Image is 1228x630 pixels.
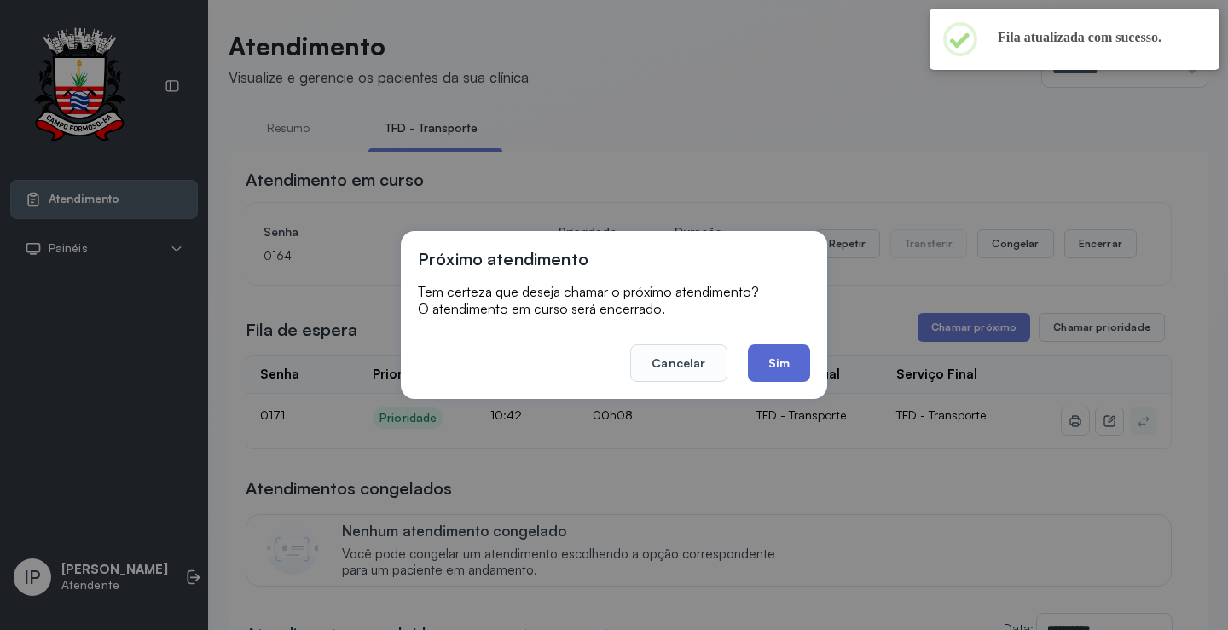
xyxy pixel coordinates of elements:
p: Tem certeza que deseja chamar o próximo atendimento? [418,283,810,300]
h2: Fila atualizada com sucesso. [998,29,1192,46]
button: Sim [748,344,810,382]
p: O atendimento em curso será encerrado. [418,300,810,317]
button: Cancelar [630,344,727,382]
h3: Próximo atendimento [418,248,588,269]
